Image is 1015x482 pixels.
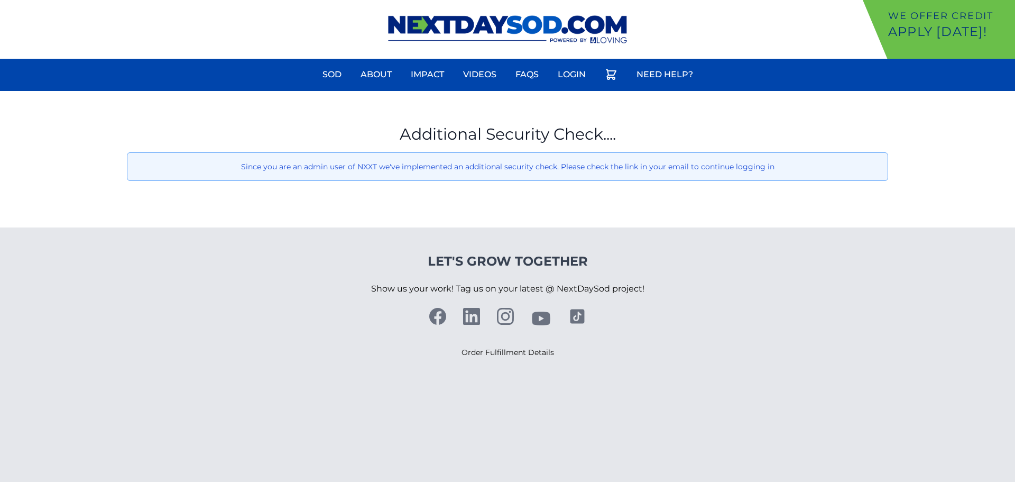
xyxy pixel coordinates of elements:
a: FAQs [509,62,545,87]
a: Need Help? [630,62,699,87]
h1: Additional Security Check.... [127,125,888,144]
a: Order Fulfillment Details [462,348,554,357]
a: Impact [404,62,450,87]
p: Since you are an admin user of NXXT we've implemented an additional security check. Please check ... [136,161,879,172]
h4: Let's Grow Together [371,253,644,270]
a: Login [551,62,592,87]
p: Apply [DATE]! [888,23,1011,40]
a: Sod [316,62,348,87]
a: About [354,62,398,87]
p: Show us your work! Tag us on your latest @ NextDaySod project! [371,270,644,308]
p: We offer Credit [888,8,1011,23]
a: Videos [457,62,503,87]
